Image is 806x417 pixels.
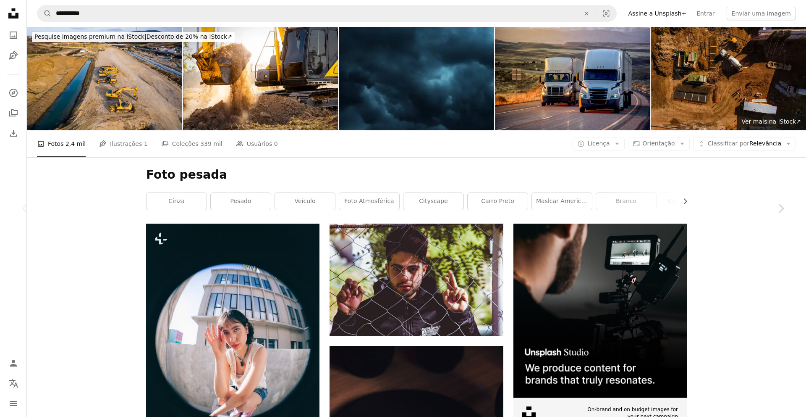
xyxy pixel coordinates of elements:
a: Usuários 0 [236,130,278,157]
a: carro preto [468,193,528,210]
a: maslcar americano [532,193,592,210]
a: Histórico de downloads [5,125,22,142]
span: 339 mil [200,139,222,148]
img: um homem de pé atrás de uma cerca de elo de corrente [330,224,503,335]
a: carro esportivo [660,193,720,210]
a: foto atmosférica [339,193,399,210]
a: veículo [275,193,335,210]
a: Explorar [5,84,22,101]
a: Branco [596,193,656,210]
a: Assine a Unsplash+ [623,7,692,20]
form: Pesquise conteúdo visual em todo o site [37,5,617,22]
span: Desconto de 20% na iStock ↗ [34,33,232,40]
span: 0 [274,139,278,148]
a: Fotos [5,27,22,44]
img: Construção de rodovias [27,27,182,130]
span: Licença [587,140,610,147]
img: Close-up of excavator at construction site. Backhoe digging soil for earthwork and construction b... [183,27,338,130]
span: 1 [144,139,148,148]
button: Menu [5,395,22,412]
span: Orientação [643,140,675,147]
a: cinza [147,193,207,210]
img: Vista aérea superior de um canteiro de obras com caminhão betoneira, máquinas e trabalhadores [651,27,806,130]
button: Classificar porRelevância [693,137,796,150]
a: um homem de pé atrás de uma cerca de elo de corrente [330,276,503,283]
button: Idioma [5,375,22,392]
button: rolar lista para a direita [678,193,687,210]
button: Limpar [577,5,596,21]
span: Relevância [708,140,781,148]
a: Cityscape [403,193,463,210]
span: Pesquise imagens premium na iStock | [34,33,147,40]
a: Ver mais na iStock↗ [737,113,806,130]
span: Classificar por [708,140,749,147]
a: Ilustrações [5,47,22,64]
button: Licença [573,137,624,150]
button: Enviar uma imagem [727,7,796,20]
a: Entrar / Cadastrar-se [5,355,22,372]
img: file-1715652217532-464736461acbimage [513,224,687,397]
a: Coleções [5,105,22,121]
a: Próximo [756,168,806,249]
img: Sky is covered with storm clouds [339,27,494,130]
span: Ver mais na iStock ↗ [742,118,801,125]
h1: Foto pesada [146,167,687,182]
a: pesado [211,193,271,210]
button: Pesquise na Unsplash [37,5,52,21]
img: Semi-Caminhão de longo curso que rola abaixo de uma estrada de quatro pistas no crepúsculo [495,27,650,130]
button: Orientação [628,137,690,150]
a: Coleções 339 mil [161,130,222,157]
button: Pesquisa visual [596,5,616,21]
a: Pesquise imagens premium na iStock|Desconto de 20% na iStock↗ [27,27,240,47]
a: um, mulher, sentando, chão, frente, um, edifício [146,336,319,343]
a: Entrar [691,7,720,20]
a: Ilustrações 1 [99,130,148,157]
